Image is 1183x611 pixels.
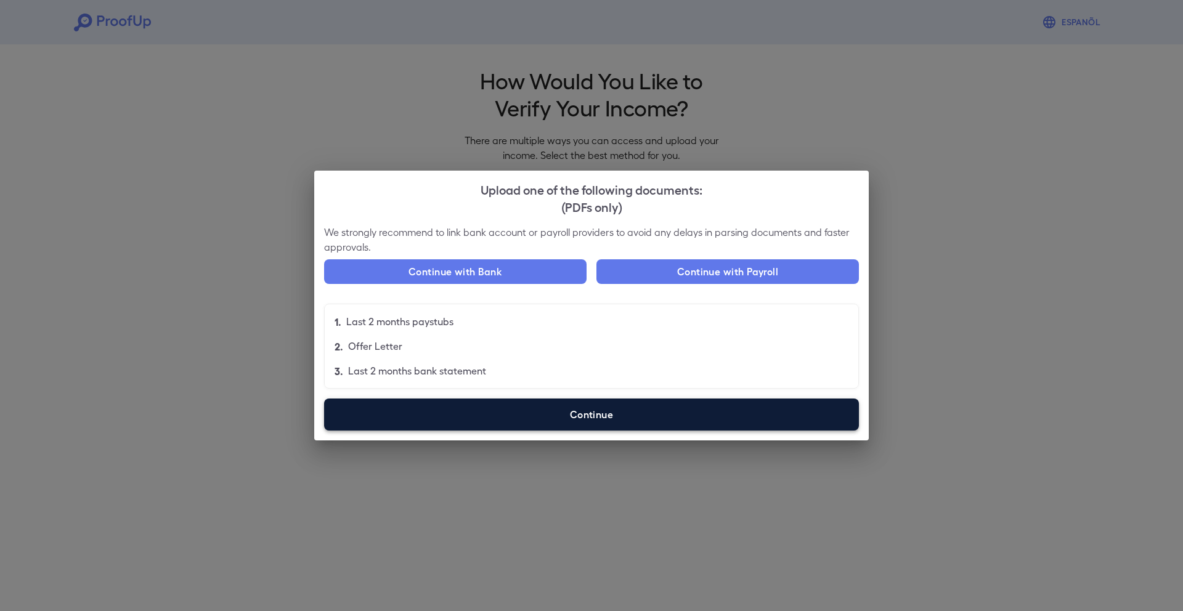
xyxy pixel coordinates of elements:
p: Offer Letter [348,339,402,354]
button: Continue with Payroll [596,259,859,284]
label: Continue [324,399,859,431]
h2: Upload one of the following documents: [314,171,869,225]
div: (PDFs only) [324,198,859,215]
p: 2. [335,339,343,354]
p: 1. [335,314,341,329]
p: Last 2 months paystubs [346,314,453,329]
button: Continue with Bank [324,259,587,284]
p: 3. [335,363,343,378]
p: We strongly recommend to link bank account or payroll providers to avoid any delays in parsing do... [324,225,859,254]
p: Last 2 months bank statement [348,363,486,378]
